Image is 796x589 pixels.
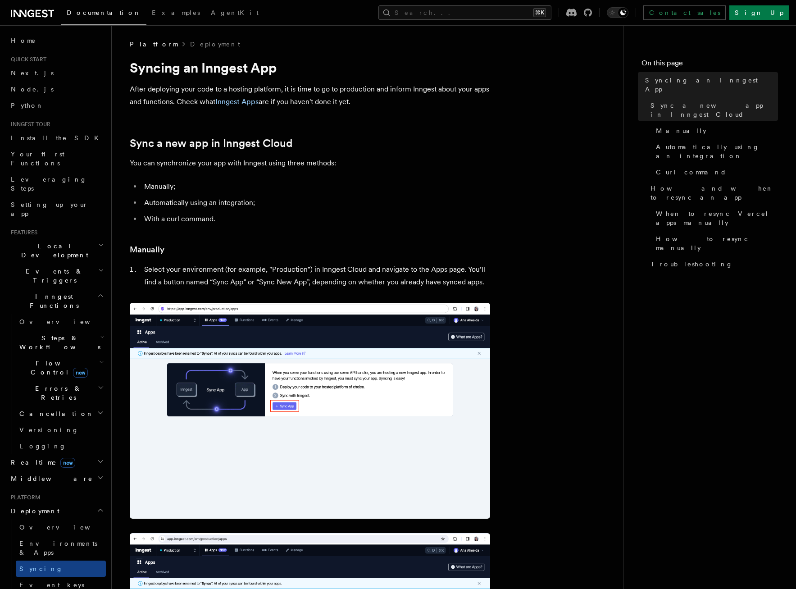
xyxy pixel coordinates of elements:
[652,139,778,164] a: Automatically using an integration
[19,524,112,531] span: Overview
[7,229,37,236] span: Features
[7,494,41,501] span: Platform
[11,69,54,77] span: Next.js
[7,242,98,260] span: Local Development
[16,333,100,352] span: Steps & Workflows
[7,263,106,288] button: Events & Triggers
[607,7,628,18] button: Toggle dark mode
[11,176,87,192] span: Leveraging Steps
[533,8,546,17] kbd: ⌘K
[7,238,106,263] button: Local Development
[141,196,490,209] li: Automatically using an integration;
[16,314,106,330] a: Overview
[7,507,59,516] span: Deployment
[16,409,94,418] span: Cancellation
[656,126,706,135] span: Manually
[60,458,75,468] span: new
[7,65,106,81] a: Next.js
[152,9,200,16] span: Examples
[7,458,75,467] span: Realtime
[11,86,54,93] span: Node.js
[19,443,66,450] span: Logging
[647,97,778,123] a: Sync a new app in Inngest Cloud
[378,5,551,20] button: Search...⌘K
[211,9,259,16] span: AgentKit
[16,330,106,355] button: Steps & Workflows
[7,503,106,519] button: Deployment
[130,303,490,519] img: Inngest Cloud screen with sync App button when you have no apps synced yet
[7,314,106,454] div: Inngest Functions
[7,130,106,146] a: Install the SDK
[647,256,778,272] a: Troubleshooting
[7,121,50,128] span: Inngest tour
[729,5,789,20] a: Sign Up
[141,263,490,288] li: Select your environment (for example, "Production") in Inngest Cloud and navigate to the Apps pag...
[190,40,240,49] a: Deployment
[7,146,106,171] a: Your first Functions
[19,581,84,589] span: Event keys
[16,406,106,422] button: Cancellation
[16,438,106,454] a: Logging
[7,288,106,314] button: Inngest Functions
[7,171,106,196] a: Leveraging Steps
[19,426,79,434] span: Versioning
[7,81,106,97] a: Node.js
[650,184,778,202] span: How and when to resync an app
[61,3,146,25] a: Documentation
[130,83,490,108] p: After deploying your code to a hosting platform, it is time to go to production and inform Innges...
[650,260,733,269] span: Troubleshooting
[73,368,88,378] span: new
[652,164,778,180] a: Curl command
[652,123,778,139] a: Manually
[652,205,778,231] a: When to resync Vercel apps manually
[656,234,778,252] span: How to resync manually
[141,213,490,225] li: With a curl command.
[141,180,490,193] li: Manually;
[656,209,778,227] span: When to resync Vercel apps manually
[11,36,36,45] span: Home
[7,454,106,470] button: Realtimenew
[67,9,141,16] span: Documentation
[643,5,726,20] a: Contact sales
[130,40,177,49] span: Platform
[7,196,106,222] a: Setting up your app
[656,168,727,177] span: Curl command
[130,157,490,169] p: You can synchronize your app with Inngest using three methods:
[16,359,99,377] span: Flow Control
[215,97,259,106] a: Inngest Apps
[16,561,106,577] a: Syncing
[16,519,106,535] a: Overview
[16,380,106,406] button: Errors & Retries
[16,384,98,402] span: Errors & Retries
[7,470,106,487] button: Middleware
[11,102,44,109] span: Python
[645,76,778,94] span: Syncing an Inngest App
[647,180,778,205] a: How and when to resync an app
[11,201,88,217] span: Setting up your app
[641,58,778,72] h4: On this page
[11,134,104,142] span: Install the SDK
[146,3,205,24] a: Examples
[16,422,106,438] a: Versioning
[7,292,97,310] span: Inngest Functions
[205,3,264,24] a: AgentKit
[7,32,106,49] a: Home
[7,267,98,285] span: Events & Triggers
[641,72,778,97] a: Syncing an Inngest App
[656,142,778,160] span: Automatically using an integration
[130,243,164,256] a: Manually
[19,540,97,556] span: Environments & Apps
[19,318,112,325] span: Overview
[19,565,63,572] span: Syncing
[7,56,46,63] span: Quick start
[652,231,778,256] a: How to resync manually
[11,151,64,167] span: Your first Functions
[16,355,106,380] button: Flow Controlnew
[130,59,490,76] h1: Syncing an Inngest App
[7,474,93,483] span: Middleware
[7,97,106,114] a: Python
[16,535,106,561] a: Environments & Apps
[130,137,292,150] a: Sync a new app in Inngest Cloud
[650,101,778,119] span: Sync a new app in Inngest Cloud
